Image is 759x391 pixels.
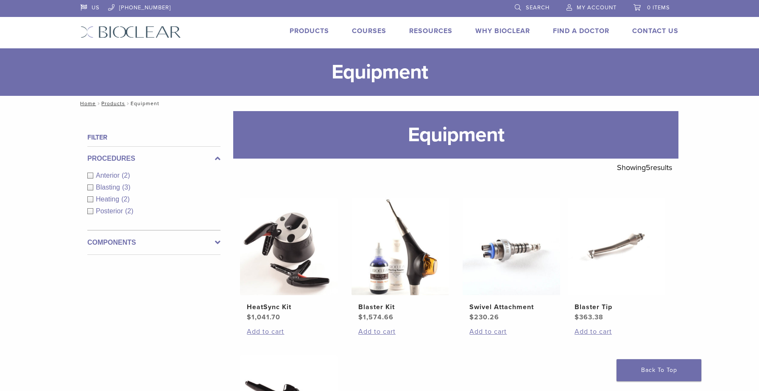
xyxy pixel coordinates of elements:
span: Search [526,4,550,11]
a: Why Bioclear [475,27,530,35]
a: Add to cart: “Swivel Attachment” [469,327,553,337]
a: Courses [352,27,386,35]
h4: Filter [87,132,220,142]
p: Showing results [617,159,672,176]
span: / [96,101,101,106]
span: Blasting [96,184,122,191]
img: Bioclear [81,26,181,38]
a: HeatSync KitHeatSync Kit $1,041.70 [240,198,338,322]
span: My Account [577,4,617,11]
bdi: 230.26 [469,313,499,321]
span: $ [469,313,474,321]
span: (2) [125,207,134,215]
h2: Blaster Tip [575,302,659,312]
span: / [125,101,131,106]
nav: Equipment [74,96,685,111]
span: Posterior [96,207,125,215]
a: Home [78,101,96,106]
span: $ [575,313,579,321]
img: Blaster Tip [568,198,665,295]
a: Swivel AttachmentSwivel Attachment $230.26 [462,198,561,322]
img: HeatSync Kit [240,198,338,295]
a: Back To Top [617,359,701,381]
a: Products [290,27,329,35]
a: Blaster KitBlaster Kit $1,574.66 [351,198,450,322]
label: Procedures [87,154,220,164]
h2: Blaster Kit [358,302,442,312]
span: (3) [122,184,131,191]
span: 5 [646,163,650,172]
span: $ [247,313,251,321]
span: (2) [121,195,130,203]
a: Resources [409,27,452,35]
span: Heating [96,195,121,203]
span: (2) [122,172,130,179]
img: Swivel Attachment [463,198,560,295]
bdi: 1,574.66 [358,313,393,321]
bdi: 1,041.70 [247,313,280,321]
h1: Equipment [233,111,678,159]
a: Add to cart: “HeatSync Kit” [247,327,331,337]
h2: HeatSync Kit [247,302,331,312]
a: Add to cart: “Blaster Tip” [575,327,659,337]
a: Add to cart: “Blaster Kit” [358,327,442,337]
img: Blaster Kit [352,198,449,295]
span: $ [358,313,363,321]
span: 0 items [647,4,670,11]
bdi: 363.38 [575,313,603,321]
a: Products [101,101,125,106]
label: Components [87,237,220,248]
a: Blaster TipBlaster Tip $363.38 [567,198,666,322]
a: Contact Us [632,27,678,35]
a: Find A Doctor [553,27,609,35]
span: Anterior [96,172,122,179]
h2: Swivel Attachment [469,302,553,312]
